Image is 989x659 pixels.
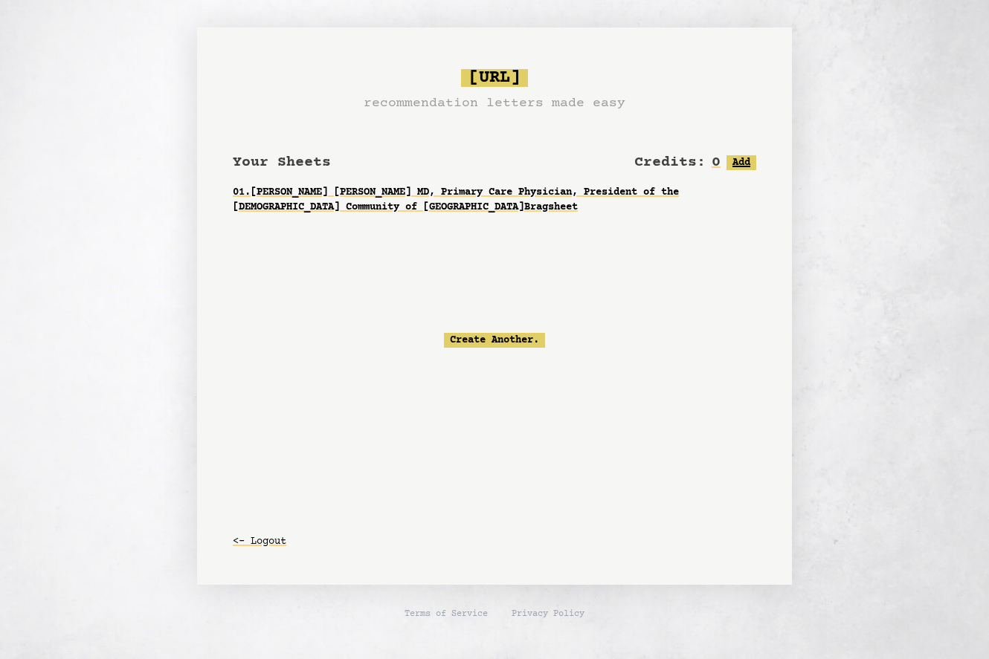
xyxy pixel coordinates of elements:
a: 01.[PERSON_NAME] [PERSON_NAME] MD, Primary Care Physician, President of the [DEMOGRAPHIC_DATA] Co... [233,179,756,221]
button: <- Logout [233,528,286,555]
span: Your Sheets [233,154,331,171]
h3: recommendation letters made easy [364,93,625,114]
span: [URL] [461,69,528,87]
h2: 0 [712,152,721,173]
a: Create Another. [444,333,545,348]
a: Terms of Service [405,608,488,620]
h2: Credits: [634,152,706,173]
a: Privacy Policy [512,608,584,620]
button: Add [727,155,756,170]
